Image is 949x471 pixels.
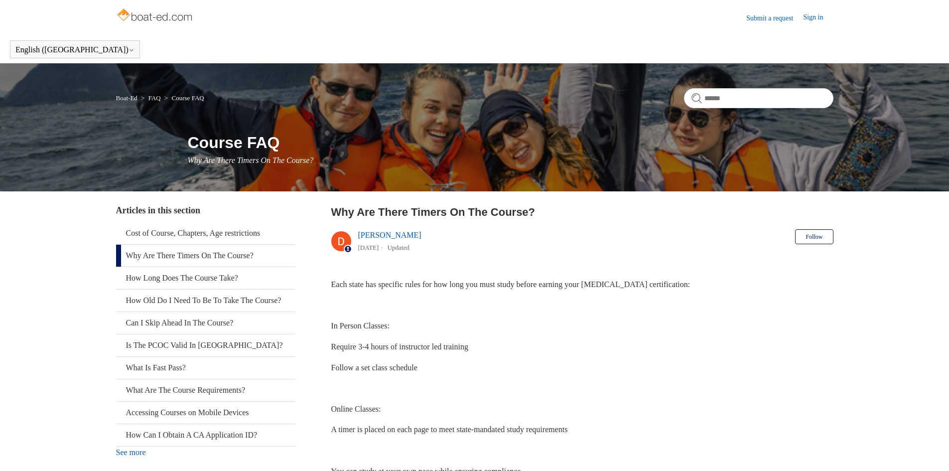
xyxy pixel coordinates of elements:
[116,312,295,334] a: Can I Skip Ahead In The Course?
[331,363,417,372] span: Follow a set class schedule
[188,156,314,164] span: Why Are There Timers On The Course?
[331,321,390,330] span: In Person Classes:
[358,244,379,251] time: 04/08/2025, 12:58
[116,94,139,102] li: Boat-Ed
[116,267,295,289] a: How Long Does The Course Take?
[148,94,161,102] a: FAQ
[116,424,295,446] a: How Can I Obtain A CA Application ID?
[116,402,295,424] a: Accessing Courses on Mobile Devices
[916,438,942,464] div: Live chat
[331,425,568,434] span: A timer is placed on each page to meet state-mandated study requirements
[116,205,200,215] span: Articles in this section
[684,88,833,108] input: Search
[116,448,146,457] a: See more
[331,405,381,413] span: Online Classes:
[116,6,195,26] img: Boat-Ed Help Center home page
[331,204,833,220] h2: Why Are There Timers On The Course?
[116,94,137,102] a: Boat-Ed
[162,94,204,102] li: Course FAQ
[116,290,295,312] a: How Old Do I Need To Be To Take The Course?
[116,222,295,244] a: Cost of Course, Chapters, Age restrictions
[795,229,833,244] button: Follow Article
[139,94,162,102] li: FAQ
[388,244,409,251] li: Updated
[331,280,690,289] span: Each state has specific rules for how long you must study before earning your [MEDICAL_DATA] cert...
[116,334,295,356] a: Is The PCOC Valid In [GEOGRAPHIC_DATA]?
[116,357,295,379] a: What Is Fast Pass?
[116,245,295,267] a: Why Are There Timers On The Course?
[358,231,421,239] a: [PERSON_NAME]
[331,342,469,351] span: Require 3-4 hours of instructor led training
[116,379,295,401] a: What Are The Course Requirements?
[803,12,833,24] a: Sign in
[746,13,803,23] a: Submit a request
[172,94,204,102] a: Course FAQ
[15,45,135,54] button: English ([GEOGRAPHIC_DATA])
[188,131,833,155] h1: Course FAQ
